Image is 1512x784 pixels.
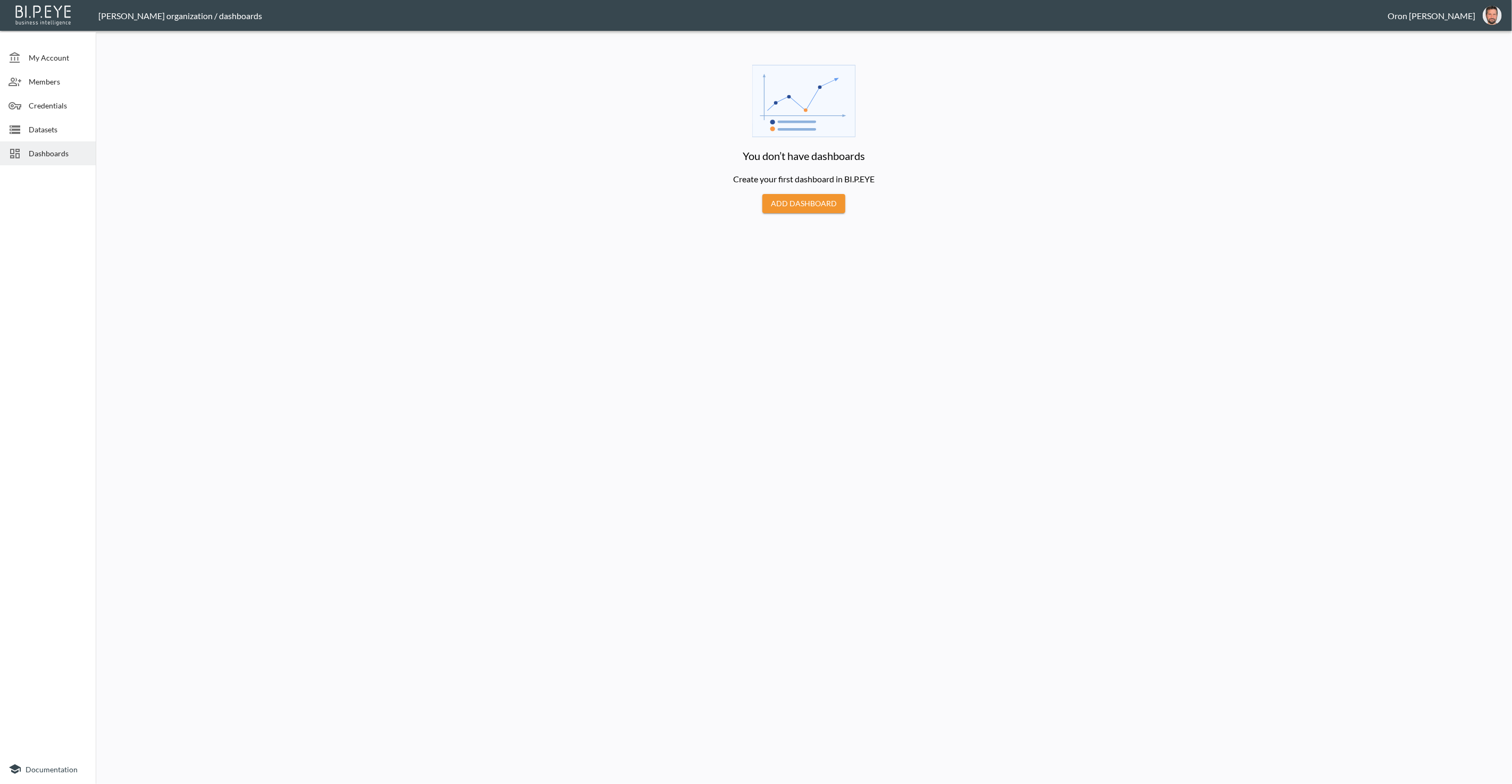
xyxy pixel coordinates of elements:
[98,11,1388,21] div: [PERSON_NAME] organization / dashboards
[762,194,845,214] button: Add Dashboard
[498,173,1110,194] p: Create your first dashboard in BI.P.EYE
[29,148,87,159] span: Dashboards
[1388,11,1475,21] div: Oron [PERSON_NAME]
[29,52,87,63] span: My Account
[26,765,78,774] span: Documentation
[1475,3,1509,28] button: oron@bipeye.com
[1483,6,1502,25] img: f7df4f0b1e237398fe25aedd0497c453
[29,124,87,135] span: Datasets
[13,3,74,27] img: bipeye-logo
[29,100,87,111] span: Credentials
[29,76,87,87] span: Members
[498,139,1110,173] h6: You don’t have dashboards
[9,763,87,775] a: Documentation
[752,65,855,137] img: svg+xml;base64,PHN2ZyB4bWxucz0iaHR0cDovL3d3dy53My5vcmcvMjAwMC9zdmciIHdpZHRoPSIxOTMuNjMzIiBoZWlnaH...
